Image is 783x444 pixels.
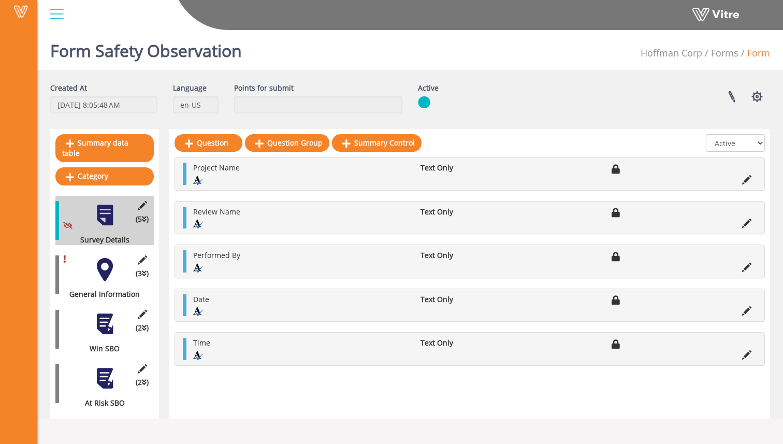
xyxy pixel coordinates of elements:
div: At Risk SBO [55,398,146,408]
span: (2 ) [136,377,149,388]
div: Win SBO [55,343,146,354]
span: Performed By [193,250,240,260]
div: Survey Details [55,235,146,245]
a: Question Group [245,134,329,152]
li: Text Only [415,338,501,348]
a: Question [175,134,242,152]
li: Text Only [415,207,501,217]
label: Created At [50,83,87,93]
span: Date [193,294,209,304]
a: Summary Control [332,134,422,152]
label: Points for submit [234,83,294,93]
span: (3 ) [136,268,149,279]
h1: Form Safety Observation [50,26,242,70]
a: Category [55,167,154,185]
li: Text Only [415,250,501,261]
li: Form [738,47,770,60]
span: 210 [641,47,702,59]
label: Language [173,83,207,93]
span: (5 ) [136,214,149,224]
label: Active [418,83,439,93]
img: yes [418,96,430,109]
span: Time [193,338,210,348]
a: Forms [711,47,738,59]
span: Review Name [193,207,240,217]
span: (2 ) [136,323,149,333]
div: General Information [55,289,146,299]
li: Text Only [415,294,501,305]
li: Text Only [415,163,501,173]
span: Project Name [193,163,240,173]
a: Summary data table [55,134,154,162]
